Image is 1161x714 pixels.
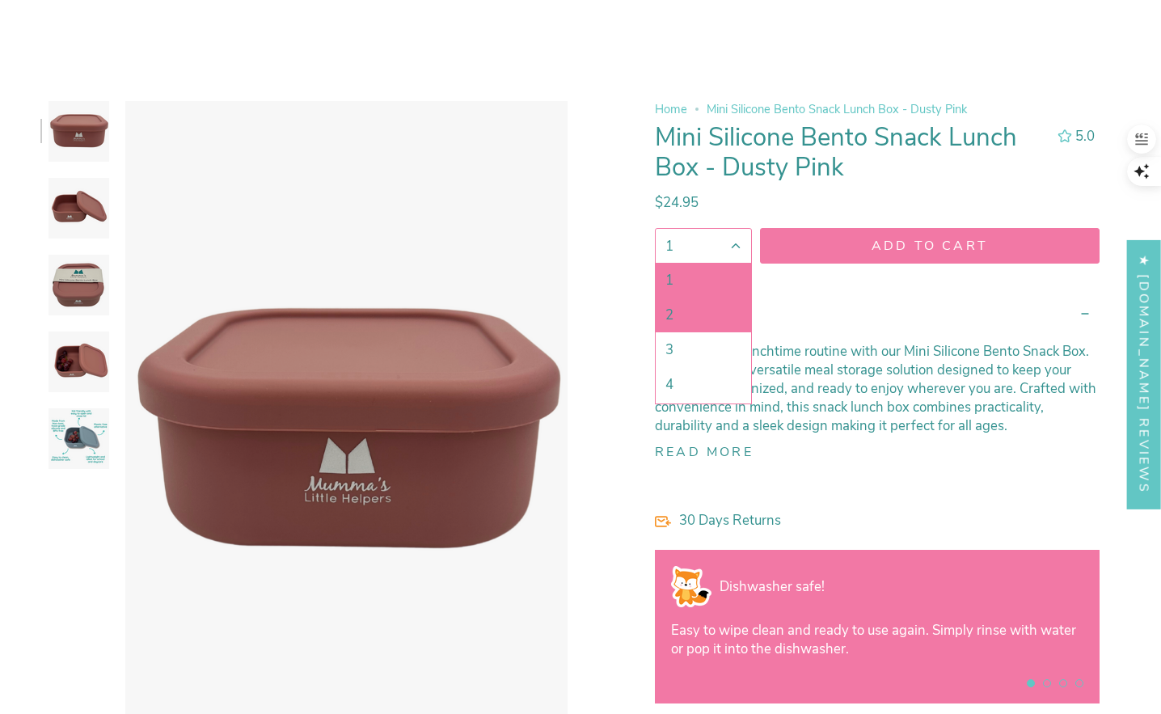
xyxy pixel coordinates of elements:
span: 1 [665,237,673,256]
a: 3 [656,332,751,367]
button: View slide 1 [1027,679,1035,687]
button: Read more [655,445,754,459]
div: 5.0 out of 5.0 stars [1058,129,1072,143]
span: $24.95 [655,193,699,212]
button: View slide 3 [1059,679,1067,687]
button: 1 [655,228,752,264]
p: 30 Days Returns [679,511,1100,530]
p: Easy to wipe clean and ready to use again. Simply rinse with water or pop it into the dishwasher. [671,621,1083,658]
button: View slide 4 [1075,679,1083,687]
summary: Description [655,291,1100,336]
div: Click to open Judge.me floating reviews tab [1127,239,1161,509]
span: 5.0 [1075,127,1095,146]
button: View slide 2 [1043,679,1051,687]
a: 1 [656,263,751,298]
p: Upgrade your lunchtime routine with our Mini Silicone Bento Snack Box. A compact and versatile me... [655,342,1100,435]
span: Mini Silicone Bento Snack Lunch Box - Dusty Pink [707,101,967,117]
span: 4 [665,375,673,394]
a: Home [655,101,687,117]
span: Add to cart [775,237,1084,255]
img: Shop Now Pay Later - Mumma's Little Helpers - High Chair Food Catcher Splat Mat [671,566,711,607]
button: Add to cart [760,228,1100,264]
a: 2 [656,298,751,332]
span: 3 [665,340,673,359]
p: Dishwasher safe! [720,577,1083,596]
h1: Mini Silicone Bento Snack Lunch Box - Dusty Pink [655,123,1043,184]
button: 5.0 out of 5.0 stars [1049,125,1100,147]
span: 1 [665,271,673,289]
span: 2 [665,306,673,324]
a: 4 [656,367,751,402]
